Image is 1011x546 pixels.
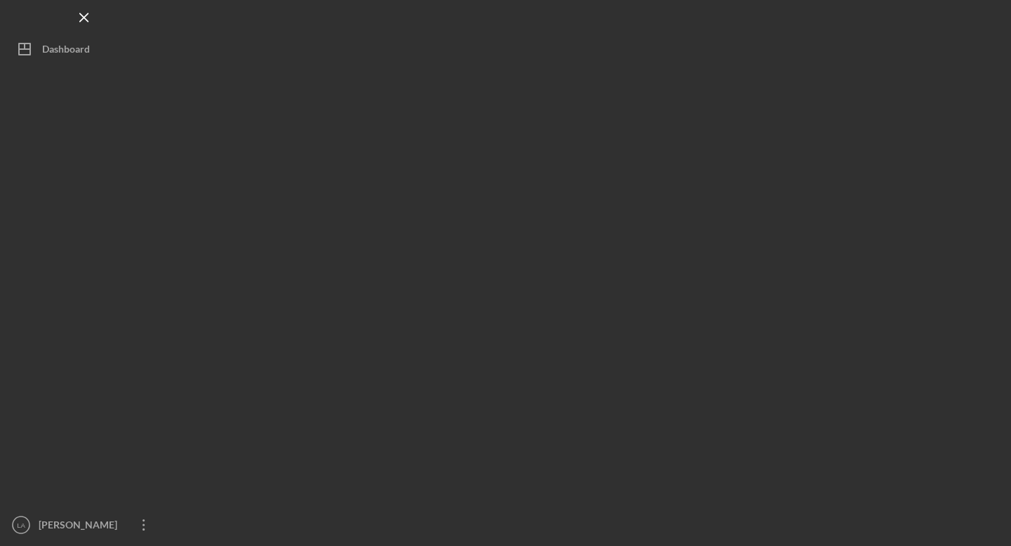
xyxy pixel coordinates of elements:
[7,511,161,539] button: LA[PERSON_NAME]
[35,511,126,542] div: [PERSON_NAME]
[42,35,90,67] div: Dashboard
[17,521,25,529] text: LA
[7,35,161,63] button: Dashboard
